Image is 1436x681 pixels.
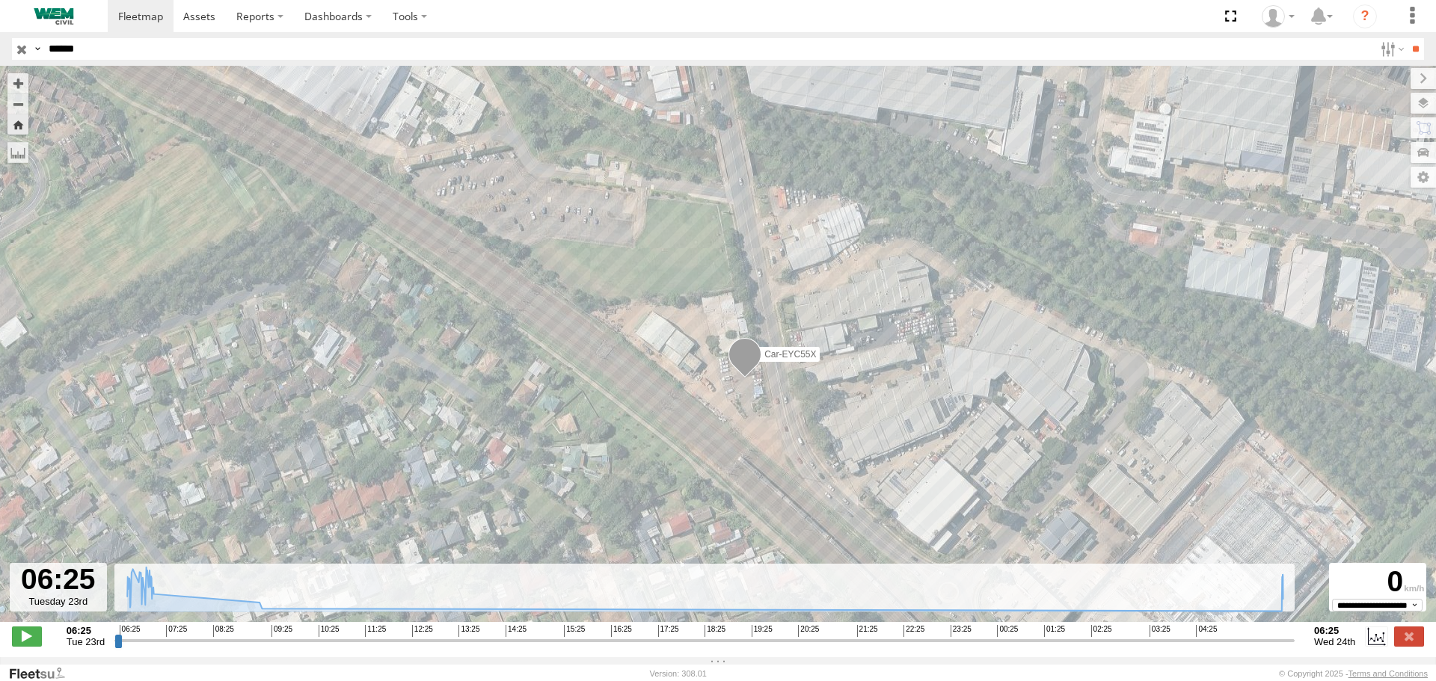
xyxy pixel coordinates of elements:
span: Wed 24th Sep 2025 [1314,636,1355,647]
label: Search Query [31,38,43,60]
span: 12:25 [412,625,433,637]
div: © Copyright 2025 - [1279,669,1428,678]
button: Zoom out [7,93,28,114]
span: 22:25 [903,625,924,637]
span: 11:25 [365,625,386,637]
a: Visit our Website [8,666,77,681]
span: 07:25 [166,625,187,637]
span: 08:25 [213,625,234,637]
span: Car-EYC55X [764,349,816,360]
label: Close [1394,626,1424,646]
div: Version: 308.01 [650,669,707,678]
strong: 06:25 [67,625,105,636]
span: 23:25 [951,625,972,637]
span: Tue 23rd Sep 2025 [67,636,105,647]
span: 19:25 [752,625,773,637]
span: 09:25 [271,625,292,637]
button: Zoom Home [7,114,28,135]
span: 02:25 [1091,625,1112,637]
span: 17:25 [658,625,679,637]
span: 14:25 [506,625,527,637]
span: 16:25 [611,625,632,637]
button: Zoom in [7,73,28,93]
span: 04:25 [1196,625,1217,637]
div: 0 [1331,565,1424,599]
i: ? [1353,4,1377,28]
img: WEMCivilLogo.svg [15,8,93,25]
span: 00:25 [997,625,1018,637]
label: Search Filter Options [1375,38,1407,60]
span: 21:25 [857,625,878,637]
label: Measure [7,142,28,163]
span: 15:25 [564,625,585,637]
span: 03:25 [1150,625,1170,637]
a: Terms and Conditions [1348,669,1428,678]
span: 13:25 [458,625,479,637]
span: 20:25 [798,625,819,637]
span: 06:25 [120,625,141,637]
span: 01:25 [1044,625,1065,637]
span: 10:25 [319,625,340,637]
div: Robert Towne [1256,5,1300,28]
span: 18:25 [705,625,725,637]
label: Map Settings [1411,167,1436,188]
label: Play/Stop [12,626,42,646]
strong: 06:25 [1314,625,1355,636]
